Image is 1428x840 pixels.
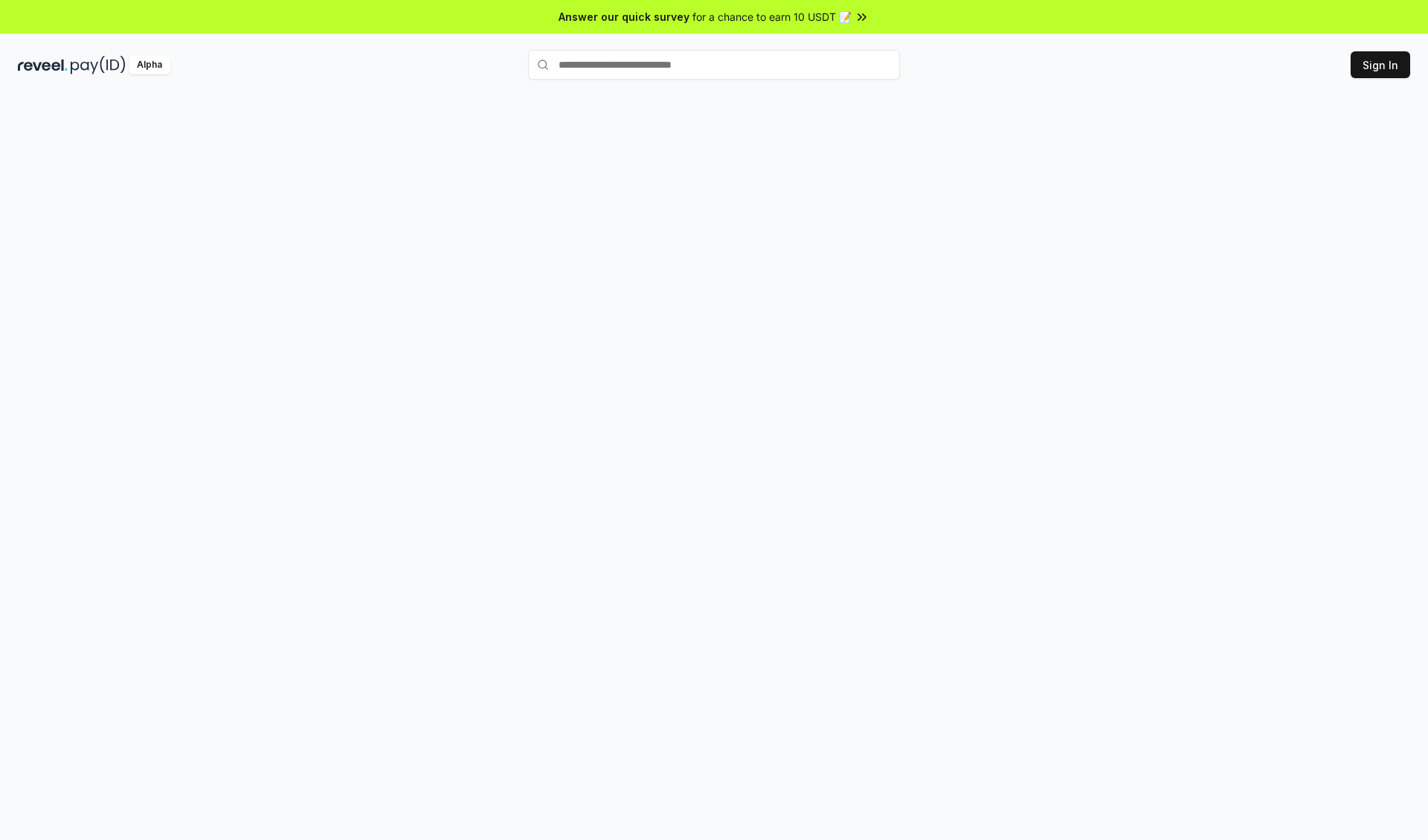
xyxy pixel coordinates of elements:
img: reveel_dark [18,56,68,74]
img: pay_id [71,56,126,74]
span: for a chance to earn 10 USDT 📝 [692,9,852,25]
button: Sign In [1351,51,1410,78]
span: Answer our quick survey [559,9,689,25]
div: Alpha [129,56,170,74]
